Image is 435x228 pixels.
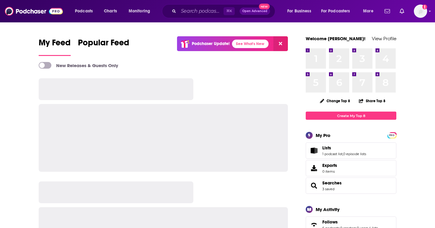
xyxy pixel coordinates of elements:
a: Welcome [PERSON_NAME]! [306,36,366,41]
button: Open AdvancedNew [240,8,270,15]
span: Follows [322,219,338,225]
button: open menu [124,6,158,16]
p: Podchaser Update! [192,41,230,46]
span: Lists [322,145,331,151]
a: Popular Feed [78,37,129,56]
div: My Activity [316,207,340,212]
a: PRO [388,133,395,137]
span: , [343,152,343,156]
span: For Podcasters [321,7,350,15]
button: open menu [317,6,359,16]
a: Charts [100,6,121,16]
input: Search podcasts, credits, & more... [179,6,224,16]
span: Monitoring [129,7,150,15]
span: Exports [322,163,337,168]
button: Share Top 8 [359,95,386,107]
span: Podcasts [75,7,93,15]
button: Show profile menu [414,5,427,18]
button: open menu [359,6,381,16]
a: Exports [306,160,396,176]
span: Open Advanced [242,10,267,13]
span: My Feed [39,37,71,51]
a: 3 saved [322,187,334,191]
img: User Profile [414,5,427,18]
span: For Business [287,7,311,15]
a: 1 podcast list [322,152,343,156]
a: Follows [322,219,378,225]
span: Exports [308,164,320,172]
span: 0 items [322,169,337,174]
a: Lists [322,145,366,151]
span: Lists [306,142,396,159]
svg: Add a profile image [422,5,427,9]
button: open menu [71,6,101,16]
a: Searches [308,181,320,190]
a: Show notifications dropdown [397,6,407,16]
span: Searches [306,178,396,194]
a: 0 episode lists [343,152,366,156]
a: See What's New [232,40,269,48]
img: Podchaser - Follow, Share and Rate Podcasts [5,5,63,17]
span: PRO [388,133,395,138]
button: open menu [283,6,319,16]
span: Popular Feed [78,37,129,51]
span: Charts [104,7,117,15]
a: Lists [308,146,320,155]
span: Logged in as mkercher [414,5,427,18]
span: More [363,7,373,15]
a: Searches [322,180,342,186]
a: My Feed [39,37,71,56]
span: New [259,4,270,9]
a: New Releases & Guests Only [39,62,118,69]
a: Show notifications dropdown [382,6,392,16]
div: My Pro [316,132,330,138]
span: ⌘ K [224,7,235,15]
a: Create My Top 8 [306,112,396,120]
div: Search podcasts, credits, & more... [168,4,281,18]
a: View Profile [372,36,396,41]
button: Change Top 8 [316,97,354,105]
